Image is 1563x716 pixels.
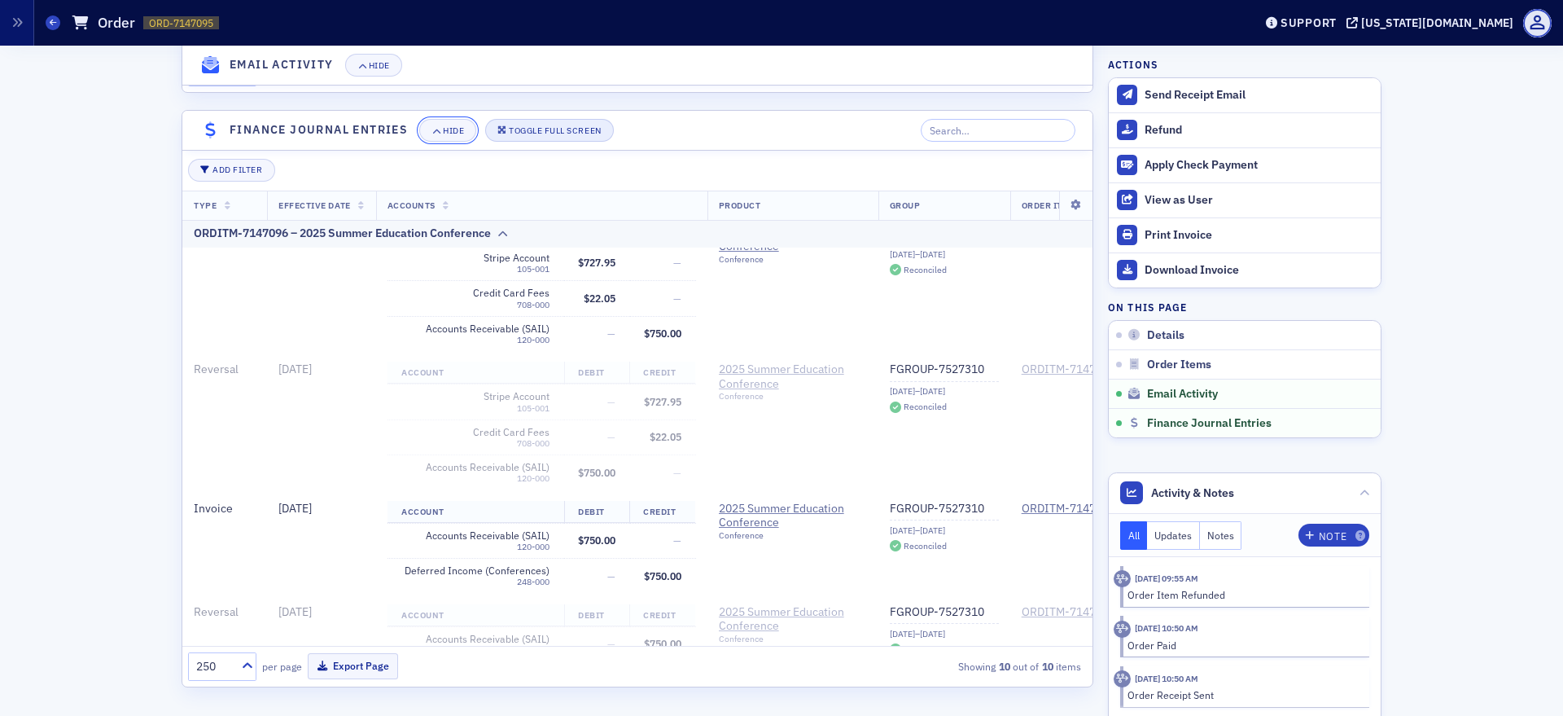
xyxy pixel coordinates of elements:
[1145,193,1373,208] div: View as User
[719,362,867,391] span: 2025 Summer Education Conference
[1022,605,1115,620] a: ORDITM-7147096
[1147,387,1218,402] span: Email Activity
[921,119,1076,142] input: Search…
[308,653,398,679] button: Export Page
[890,629,999,639] div: [DATE]–[DATE]
[1147,358,1211,372] span: Order Items
[401,390,549,402] span: Stripe Account
[1109,147,1381,182] button: Apply Check Payment
[719,605,867,634] span: 2025 Summer Education Conference
[485,119,614,142] button: Toggle Full Screen
[607,430,615,443] span: —
[1108,300,1381,314] h4: On this page
[629,501,695,524] th: Credit
[278,604,312,619] span: [DATE]
[673,466,681,479] span: —
[1281,15,1337,30] div: Support
[890,525,999,536] div: [DATE]–[DATE]
[650,430,681,443] span: $22.05
[401,542,549,552] div: 120-000
[1114,670,1131,687] div: Activity
[345,54,402,77] button: Hide
[1319,532,1346,541] div: Note
[401,461,549,473] span: Accounts Receivable (SAIL)
[1039,659,1056,674] strong: 10
[194,226,491,243] div: ORDITM-7147096 – 2025 Summer Education Conference
[278,501,312,516] span: [DATE]
[578,466,615,479] span: $750.00
[607,395,615,408] span: —
[904,402,947,411] div: Reconciled
[1120,521,1148,550] button: All
[1108,57,1158,72] h4: Actions
[904,645,947,654] div: Reconciled
[607,569,615,582] span: —
[509,126,601,135] div: Toggle Full Screen
[387,604,564,627] th: Account
[1127,587,1358,602] div: Order Item Refunded
[278,362,312,376] span: [DATE]
[1109,182,1381,217] button: View as User
[795,659,1082,674] div: Showing out of items
[1022,200,1075,211] span: Order Item
[194,501,233,516] span: Invoice
[607,637,615,650] span: —
[401,287,549,299] span: Credit Card Fees
[230,57,334,74] h4: Email Activity
[1114,621,1131,638] div: Activity
[996,659,1013,674] strong: 10
[98,13,135,33] h1: Order
[443,126,464,135] div: Hide
[1145,123,1373,138] div: Refund
[1523,9,1552,37] span: Profile
[401,633,549,645] span: Accounts Receivable (SAIL)
[1298,524,1369,547] button: Note
[719,502,867,530] a: 2025 Summer Education Conference
[401,335,549,345] div: 120-000
[1127,687,1358,702] div: Order Receipt Sent
[564,604,630,627] th: Debit
[890,249,999,260] div: [DATE]–[DATE]
[673,534,681,547] span: —
[1109,217,1381,253] a: Print Invoice
[673,256,681,269] span: —
[644,395,681,408] span: $727.95
[401,252,549,264] span: Stripe Account
[578,534,615,547] span: $750.00
[564,501,630,524] th: Debit
[149,16,213,30] span: ORD-7147095
[1147,416,1272,431] span: Finance Journal Entries
[890,502,999,516] a: FGROUP-7527310
[194,362,239,376] span: Reversal
[904,542,947,551] div: Reconciled
[188,159,274,182] button: Add Filter
[578,256,615,269] span: $727.95
[1022,502,1115,516] a: ORDITM-7147096
[1135,573,1198,584] time: 7/30/2025 09:55 AM
[278,200,350,211] span: Effective Date
[607,327,615,340] span: —
[1114,570,1131,587] div: Activity
[196,658,232,675] div: 250
[904,266,947,275] div: Reconciled
[401,645,549,656] div: 120-000
[644,569,681,582] span: $750.00
[1151,485,1234,502] span: Activity & Notes
[401,564,549,577] span: Deferred Income (Conferences)
[1135,673,1198,684] time: 2/13/2025 10:50 AM
[1361,15,1513,30] div: [US_STATE][DOMAIN_NAME]
[890,362,999,377] a: FGROUP-7527310
[401,403,549,414] div: 105-001
[401,438,549,449] div: 708-000
[1135,622,1198,634] time: 2/13/2025 10:50 AM
[673,292,681,305] span: —
[1145,88,1373,103] div: Send Receipt Email
[584,292,615,305] span: $22.05
[1145,228,1373,243] div: Print Invoice
[1127,638,1358,652] div: Order Paid
[719,391,867,402] div: Conference
[1200,521,1242,550] button: Notes
[401,426,549,438] span: Credit Card Fees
